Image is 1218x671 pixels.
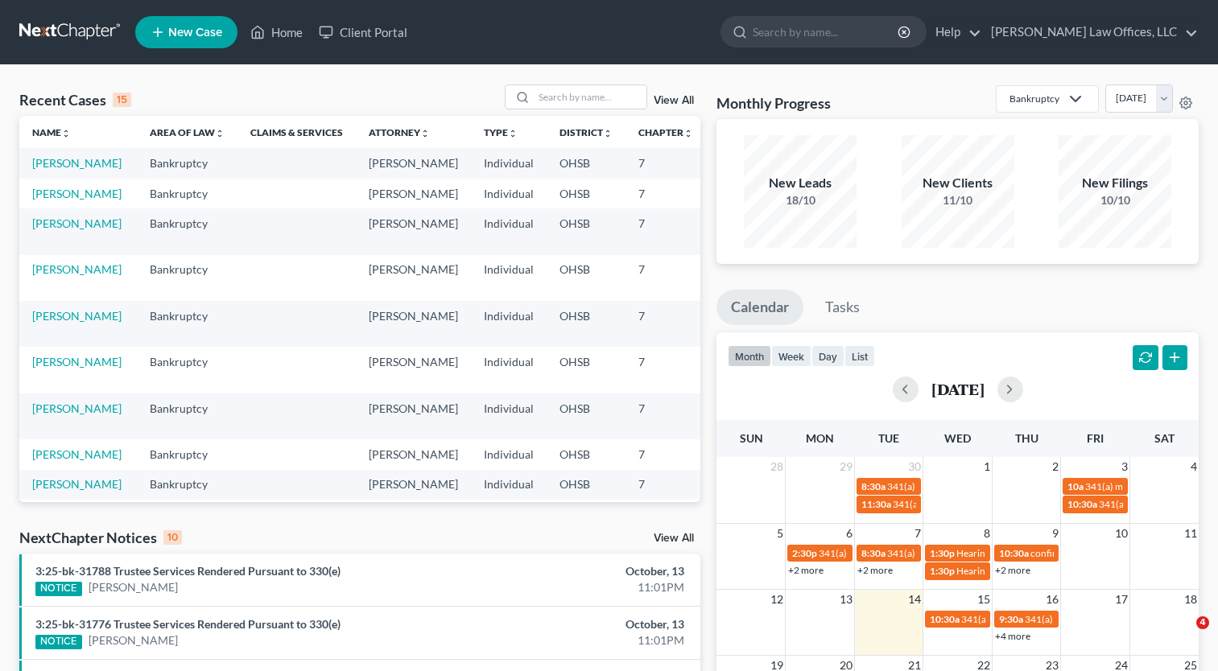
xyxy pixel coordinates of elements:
i: unfold_more [508,129,518,138]
td: Individual [471,439,547,469]
td: [PERSON_NAME] [356,179,471,208]
div: 11:01PM [479,632,684,648]
td: [PERSON_NAME] [356,393,471,439]
span: 16 [1044,590,1060,609]
span: Tue [878,431,899,445]
a: +2 more [995,564,1030,576]
span: 17 [1113,590,1129,609]
span: 4 [1196,616,1209,629]
td: Individual [471,393,547,439]
span: Wed [944,431,971,445]
span: 8 [982,524,992,543]
td: OHSB [547,500,626,545]
i: unfold_more [215,129,225,138]
td: [PERSON_NAME] [356,148,471,178]
span: 9 [1051,524,1060,543]
a: [PERSON_NAME] [89,579,178,595]
a: [PERSON_NAME] Law Offices, LLC [983,18,1198,47]
td: [PERSON_NAME] [356,301,471,347]
span: 5 [775,524,785,543]
button: day [811,345,844,367]
div: New Clients [902,174,1014,192]
span: 28 [769,457,785,476]
div: 11/10 [902,192,1014,208]
span: Hearing for [PERSON_NAME] [956,565,1082,577]
div: NOTICE [35,582,82,596]
span: 18 [1183,590,1199,609]
span: 4 [1189,457,1199,476]
div: NextChapter Notices [19,528,182,547]
span: 29 [838,457,854,476]
span: 8:30a [861,480,886,492]
div: October, 13 [479,563,684,579]
a: [PERSON_NAME] [32,447,122,461]
h3: Monthly Progress [716,93,831,113]
a: Area of Lawunfold_more [150,126,225,138]
span: Mon [806,431,834,445]
span: 11 [1183,524,1199,543]
i: unfold_more [603,129,613,138]
a: [PERSON_NAME] [32,187,122,200]
td: Bankruptcy [137,500,237,545]
a: [PERSON_NAME] [32,401,122,415]
a: +2 more [857,564,893,576]
span: 11:30a [861,498,891,510]
span: confirmation hearing for [PERSON_NAME] [1030,547,1212,559]
span: 341(a) meeting for [PERSON_NAME] & [PERSON_NAME] [887,480,1128,492]
div: October, 13 [479,616,684,632]
td: [PERSON_NAME] [356,347,471,393]
span: Sat [1154,431,1175,445]
button: month [728,345,771,367]
td: 7 [626,179,706,208]
div: 11:01PM [479,579,684,595]
a: 3:25-bk-31776 Trustee Services Rendered Pursuant to 330(e) [35,617,341,631]
span: 1 [982,457,992,476]
td: OHSB [547,208,626,254]
td: Individual [471,179,547,208]
input: Search by name... [753,17,900,47]
td: OHSB [547,255,626,301]
i: unfold_more [683,129,693,138]
div: New Leads [744,174,857,192]
span: 13 [838,590,854,609]
td: 7 [626,439,706,469]
span: 10:30a [999,547,1029,559]
td: 7 [626,393,706,439]
a: Nameunfold_more [32,126,71,138]
td: Bankruptcy [137,347,237,393]
span: 10a [1067,480,1084,492]
span: 2:30p [792,547,817,559]
a: View All [654,533,694,544]
i: unfold_more [420,129,430,138]
td: OHSB [547,347,626,393]
a: 3:25-bk-31788 Trustee Services Rendered Pursuant to 330(e) [35,564,341,578]
td: Bankruptcy [137,470,237,500]
span: 2 [1051,457,1060,476]
span: Hearing for [PERSON_NAME] [956,547,1082,559]
a: Chapterunfold_more [638,126,693,138]
span: 341(a) meeting for [PERSON_NAME] [961,613,1117,625]
a: [PERSON_NAME] [32,262,122,276]
td: Individual [471,255,547,301]
td: Individual [471,347,547,393]
a: Home [242,18,311,47]
th: Claims & Services [237,116,356,148]
span: 341(a) meeting for [PERSON_NAME] [819,547,974,559]
td: Bankruptcy [137,393,237,439]
a: Tasks [811,290,874,325]
a: Typeunfold_more [484,126,518,138]
span: 10:30a [1067,498,1097,510]
h2: [DATE] [931,381,985,397]
span: 1:30p [930,565,955,577]
td: Bankruptcy [137,179,237,208]
a: [PERSON_NAME] [32,355,122,368]
td: [PERSON_NAME] [356,255,471,301]
td: OHSB [547,393,626,439]
span: 1:30p [930,547,955,559]
a: +4 more [995,630,1030,642]
span: 341(a) meeting for [PERSON_NAME] [893,498,1048,510]
td: 7 [626,500,706,545]
a: [PERSON_NAME] [32,216,122,230]
a: [PERSON_NAME] [89,632,178,648]
td: OHSB [547,179,626,208]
